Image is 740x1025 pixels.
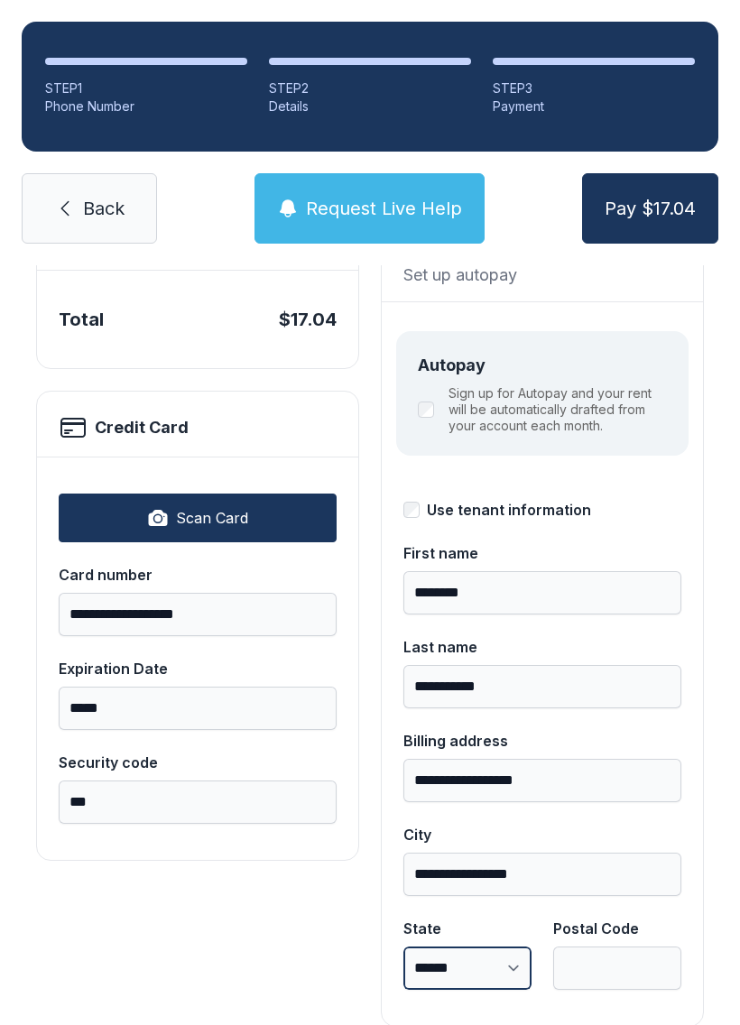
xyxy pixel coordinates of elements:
div: Use tenant information [427,499,591,521]
input: First name [403,571,681,614]
input: Security code [59,780,337,824]
div: STEP 2 [269,79,471,97]
h2: Credit Card [95,415,189,440]
div: Autopay [418,353,667,378]
input: Billing address [403,759,681,802]
input: Last name [403,665,681,708]
div: Last name [403,636,681,658]
div: Total [59,307,104,332]
span: Pay $17.04 [605,196,696,221]
div: Security code [59,752,337,773]
div: Billing address [403,730,681,752]
span: Back [83,196,125,221]
input: Postal Code [553,947,681,990]
div: Payment [493,97,695,115]
div: Postal Code [553,918,681,939]
span: Scan Card [176,507,248,529]
select: State [403,947,532,990]
div: City [403,824,681,845]
input: City [403,853,681,896]
div: State [403,918,532,939]
div: Details [269,97,471,115]
div: STEP 1 [45,79,247,97]
span: Request Live Help [306,196,462,221]
div: Expiration Date [59,658,337,679]
div: Phone Number [45,97,247,115]
input: Expiration Date [59,687,337,730]
div: Set up autopay [403,263,681,287]
label: Sign up for Autopay and your rent will be automatically drafted from your account each month. [449,385,667,434]
div: STEP 3 [493,79,695,97]
div: Card number [59,564,337,586]
div: $17.04 [279,307,337,332]
div: First name [403,542,681,564]
input: Card number [59,593,337,636]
